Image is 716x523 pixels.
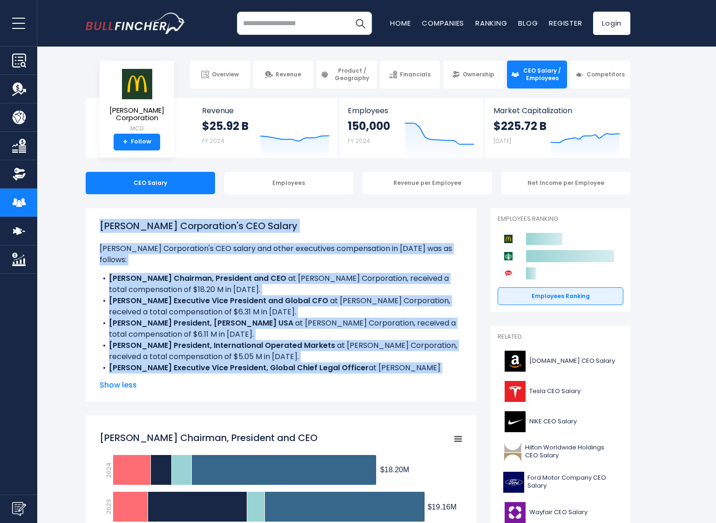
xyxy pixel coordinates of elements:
[529,418,577,426] span: NIKE CEO Salary
[202,119,249,133] strong: $25.92 B
[498,469,623,495] a: Ford Motor Company CEO Salary
[114,134,160,150] a: +Follow
[570,61,630,88] a: Competitors
[109,362,369,373] b: [PERSON_NAME] Executive Vice President, Global Chief Legal Officer
[507,61,567,88] a: CEO Salary / Employees
[529,387,581,395] span: Tesla CEO Salary
[86,13,186,34] a: Go to homepage
[109,318,295,328] b: [PERSON_NAME] President, [PERSON_NAME] USA ​
[527,474,618,490] span: Ford Motor Company CEO Salary
[501,172,631,194] div: Net Income per Employee
[348,119,390,133] strong: 150,000
[100,295,463,318] li: at [PERSON_NAME] Corporation, received a total compensation of $6.31 M in [DATE].
[503,472,525,493] img: F logo
[503,381,527,402] img: TSLA logo
[331,67,372,82] span: Product / Geography
[100,380,463,391] span: Show less
[518,18,538,28] a: Blog
[593,12,630,35] a: Login
[422,18,464,28] a: Companies
[100,340,463,362] li: at [PERSON_NAME] Corporation, received a total compensation of $5.05 M in [DATE].
[498,215,623,223] p: Employees Ranking
[190,61,250,88] a: Overview
[100,318,463,340] li: at [PERSON_NAME] Corporation, received a total compensation of $6.11 M in [DATE].
[212,71,239,78] span: Overview
[503,411,527,432] img: NKE logo
[107,68,167,134] a: [PERSON_NAME] Corporation MCD
[363,172,492,194] div: Revenue per Employee
[498,348,623,374] a: [DOMAIN_NAME] CEO Salary
[224,172,354,194] div: Employees
[390,18,411,28] a: Home
[522,67,563,82] span: CEO Salary / Employees
[86,13,186,34] img: bullfincher logo
[104,462,113,477] text: 2024
[529,357,615,365] span: [DOMAIN_NAME] CEO Salary
[502,267,514,279] img: Yum! Brands competitors logo
[202,106,329,115] span: Revenue
[100,219,463,233] h1: [PERSON_NAME] Corporation's CEO Salary
[100,362,463,385] li: at [PERSON_NAME] Corporation, received a total compensation of $3.83 M in [DATE].
[193,98,338,158] a: Revenue $25.92 B FY 2024
[498,439,623,465] a: Hilton Worldwide Holdings CEO Salary
[549,18,582,28] a: Register
[202,137,224,145] small: FY 2024
[475,18,507,28] a: Ranking
[109,295,330,306] b: [PERSON_NAME] Executive Vice President and Global CFO ​
[587,71,625,78] span: Competitors
[100,243,463,265] p: [PERSON_NAME] Corporation's CEO salary and other executives compensation in [DATE] was as follows:
[493,119,547,133] strong: $225.72 B
[498,333,623,341] p: Related
[109,273,288,284] b: [PERSON_NAME] Chairman, President and CEO ​
[498,379,623,404] a: Tesla CEO Salary
[100,273,463,295] li: at [PERSON_NAME] Corporation, received a total compensation of $18.20 M in [DATE].
[317,61,377,88] a: Product / Geography
[427,503,456,511] tspan: $19.16M
[107,124,167,133] small: MCD
[107,107,167,122] span: [PERSON_NAME] Corporation
[349,12,372,35] button: Search
[400,71,431,78] span: Financials
[463,71,494,78] span: Ownership
[529,509,588,516] span: Wayfair CEO Salary
[503,351,527,372] img: AMZN logo
[276,71,301,78] span: Revenue
[443,61,503,88] a: Ownership
[104,499,113,514] text: 2023
[502,233,514,245] img: McDonald's Corporation competitors logo
[109,340,337,351] b: [PERSON_NAME] President, International Operated Markets ​
[525,444,618,460] span: Hilton Worldwide Holdings CEO Salary
[493,137,511,145] small: [DATE]
[503,441,522,462] img: HLT logo
[503,502,527,523] img: W logo
[253,61,313,88] a: Revenue
[123,138,128,146] strong: +
[100,431,320,444] tspan: [PERSON_NAME] Chairman, President and CEO ​
[338,98,483,158] a: Employees 150,000 FY 2024
[502,250,514,262] img: Starbucks Corporation competitors logo
[498,287,623,305] a: Employees Ranking
[493,106,620,115] span: Market Capitalization
[498,409,623,435] a: NIKE CEO Salary
[348,106,474,115] span: Employees
[12,167,26,181] img: Ownership
[380,466,409,474] tspan: $18.20M
[380,61,440,88] a: Financials
[484,98,629,158] a: Market Capitalization $225.72 B [DATE]
[348,137,370,145] small: FY 2024
[86,172,215,194] div: CEO Salary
